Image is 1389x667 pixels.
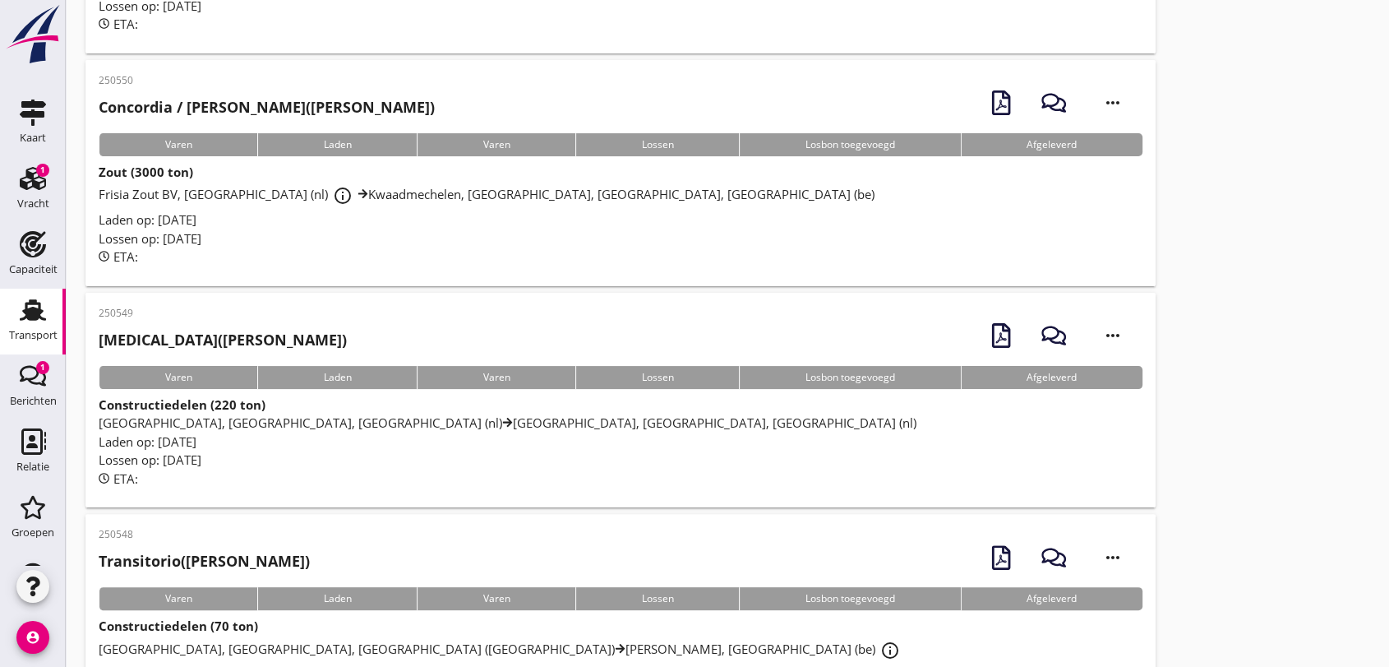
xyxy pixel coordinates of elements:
h2: ([PERSON_NAME]) [99,96,435,118]
div: Relatie [16,461,49,472]
div: Laden [257,133,417,156]
p: 250549 [99,306,347,321]
div: Afgeleverd [961,133,1142,156]
span: Lossen op: [DATE] [99,230,201,247]
div: Laden [257,366,417,389]
div: Lossen [575,366,739,389]
strong: [MEDICAL_DATA] [99,330,218,350]
span: Lossen op: [DATE] [99,452,201,468]
span: [GEOGRAPHIC_DATA], [GEOGRAPHIC_DATA], [GEOGRAPHIC_DATA] (nl) [GEOGRAPHIC_DATA], [GEOGRAPHIC_DATA]... [99,415,916,431]
p: 250550 [99,73,435,88]
span: ETA: [113,248,138,265]
strong: Zout (3000 ton) [99,164,193,180]
i: info_outline [880,641,900,660]
a: 250549[MEDICAL_DATA]([PERSON_NAME])VarenLadenVarenLossenLosbon toegevoegdAfgeleverdConstructiedel... [85,293,1156,508]
i: more_horiz [1090,535,1136,581]
i: more_horiz [1090,313,1136,359]
strong: Transitorio [99,551,181,571]
p: 250548 [99,527,310,542]
div: Berichten [10,396,57,406]
span: [GEOGRAPHIC_DATA], [GEOGRAPHIC_DATA], [GEOGRAPHIC_DATA] ([GEOGRAPHIC_DATA]) [PERSON_NAME], [GEOGR... [99,641,905,657]
div: Losbon toegevoegd [739,366,960,389]
span: Frisia Zout BV, [GEOGRAPHIC_DATA] (nl) Kwaadmechelen, [GEOGRAPHIC_DATA], [GEOGRAPHIC_DATA], [GEOG... [99,186,874,202]
span: Laden op: [DATE] [99,433,196,450]
div: Varen [99,366,257,389]
div: Lossen [575,587,739,610]
div: Varen [417,133,575,156]
div: Afgeleverd [961,587,1142,610]
img: logo-small.a267ee39.svg [3,4,62,65]
i: info_outline [333,186,353,206]
div: Laden [257,587,417,610]
strong: Constructiedelen (220 ton) [99,396,265,413]
div: 1 [36,164,49,177]
div: Losbon toegevoegd [739,587,960,610]
div: Varen [99,133,257,156]
div: Groepen [12,527,54,538]
div: Varen [417,587,575,610]
span: ETA: [113,470,138,487]
i: more_horiz [1090,80,1136,126]
i: account_circle [16,621,49,654]
span: Laden op: [DATE] [99,211,196,228]
div: Vracht [17,198,49,209]
div: Transport [9,330,58,340]
h2: ([PERSON_NAME]) [99,550,310,572]
h2: ([PERSON_NAME]) [99,329,347,351]
div: Losbon toegevoegd [739,133,960,156]
div: Lossen [575,133,739,156]
a: 250550Concordia / [PERSON_NAME]([PERSON_NAME])VarenLadenVarenLossenLosbon toegevoegdAfgeleverdZou... [85,60,1156,286]
div: Varen [417,366,575,389]
div: 1 [36,361,49,374]
strong: Concordia / [PERSON_NAME] [99,97,306,117]
div: Afgeleverd [961,366,1142,389]
div: Capaciteit [9,264,58,275]
strong: Constructiedelen (70 ton) [99,618,258,634]
span: ETA: [113,16,138,32]
div: Varen [99,587,257,610]
div: Kaart [20,132,46,143]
